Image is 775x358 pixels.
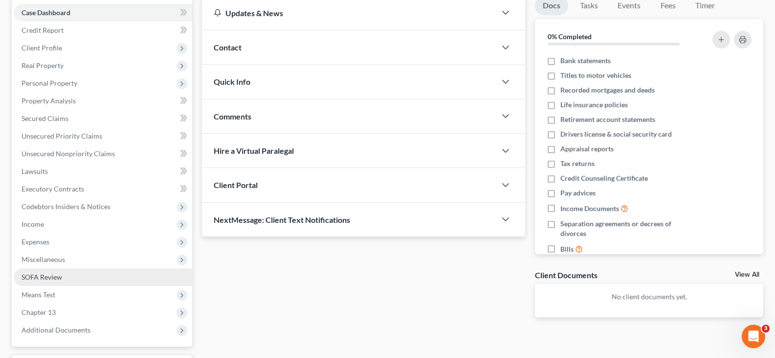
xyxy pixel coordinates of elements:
[14,4,192,22] a: Case Dashboard
[14,127,192,145] a: Unsecured Priority Claims
[22,273,62,281] span: SOFA Review
[735,271,759,278] a: View All
[214,8,484,18] div: Updates & News
[22,255,65,263] span: Miscellaneous
[560,115,655,124] span: Retirement account statements
[14,163,192,180] a: Lawsuits
[14,92,192,110] a: Property Analysis
[560,85,655,95] span: Recorded mortgages and deeds
[560,144,614,154] span: Appraisal reports
[22,149,115,158] span: Unsecured Nonpriority Claims
[535,270,598,280] div: Client Documents
[560,219,698,239] span: Separation agreements or decrees of divorces
[22,238,49,246] span: Expenses
[560,71,631,80] span: Titles to motor vehicles
[22,26,64,34] span: Credit Report
[742,325,765,348] iframe: Intercom live chat
[560,159,595,168] span: Tax returns
[214,77,250,86] span: Quick Info
[22,132,102,140] span: Unsecured Priority Claims
[22,96,76,105] span: Property Analysis
[22,114,68,122] span: Secured Claims
[22,167,48,175] span: Lawsuits
[22,308,56,316] span: Chapter 13
[22,44,62,52] span: Client Profile
[214,180,258,190] span: Client Portal
[560,129,672,139] span: Drivers license & social security card
[22,185,84,193] span: Executory Contracts
[560,56,611,66] span: Bank statements
[543,292,755,302] p: No client documents yet.
[14,110,192,127] a: Secured Claims
[22,326,90,334] span: Additional Documents
[214,43,242,52] span: Contact
[548,32,592,41] strong: 0% Completed
[22,220,44,228] span: Income
[14,145,192,163] a: Unsecured Nonpriority Claims
[22,290,55,299] span: Means Test
[214,215,350,224] span: NextMessage: Client Text Notifications
[560,173,648,183] span: Credit Counseling Certificate
[214,112,251,121] span: Comments
[14,180,192,198] a: Executory Contracts
[762,325,770,333] span: 3
[14,22,192,39] a: Credit Report
[560,204,619,214] span: Income Documents
[14,268,192,286] a: SOFA Review
[22,8,70,17] span: Case Dashboard
[560,188,596,198] span: Pay advices
[22,61,64,70] span: Real Property
[560,244,574,254] span: Bills
[560,100,628,110] span: Life insurance policies
[214,146,294,155] span: Hire a Virtual Paralegal
[22,79,77,87] span: Personal Property
[22,202,111,211] span: Codebtors Insiders & Notices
